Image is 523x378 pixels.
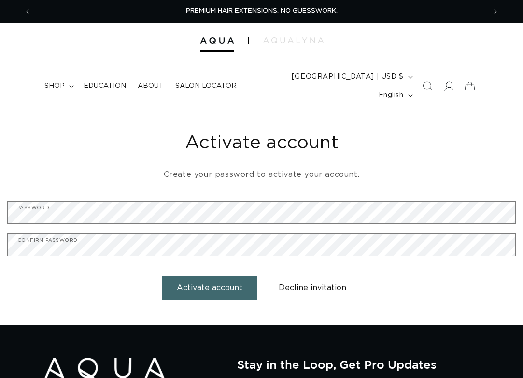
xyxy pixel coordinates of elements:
[237,358,479,371] h2: Stay in the Loop, Get Pro Updates
[200,37,234,44] img: Aqua Hair Extensions
[417,75,438,97] summary: Search
[7,131,516,155] h1: Activate account
[186,8,338,14] span: PREMIUM HAIR EXTENSIONS. NO GUESSWORK.
[44,82,65,90] span: shop
[132,76,170,96] a: About
[170,76,242,96] a: Salon Locator
[485,2,506,21] button: Next announcement
[292,72,404,82] span: [GEOGRAPHIC_DATA] | USD $
[162,276,257,300] button: Activate account
[175,82,237,90] span: Salon Locator
[7,168,516,182] p: Create your password to activate your account.
[263,37,324,43] img: aqualyna.com
[17,2,38,21] button: Previous announcement
[78,76,132,96] a: Education
[138,82,164,90] span: About
[39,76,78,96] summary: shop
[84,82,126,90] span: Education
[373,86,417,104] button: English
[379,90,404,101] span: English
[264,276,361,300] button: Decline invitation
[286,68,417,86] button: [GEOGRAPHIC_DATA] | USD $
